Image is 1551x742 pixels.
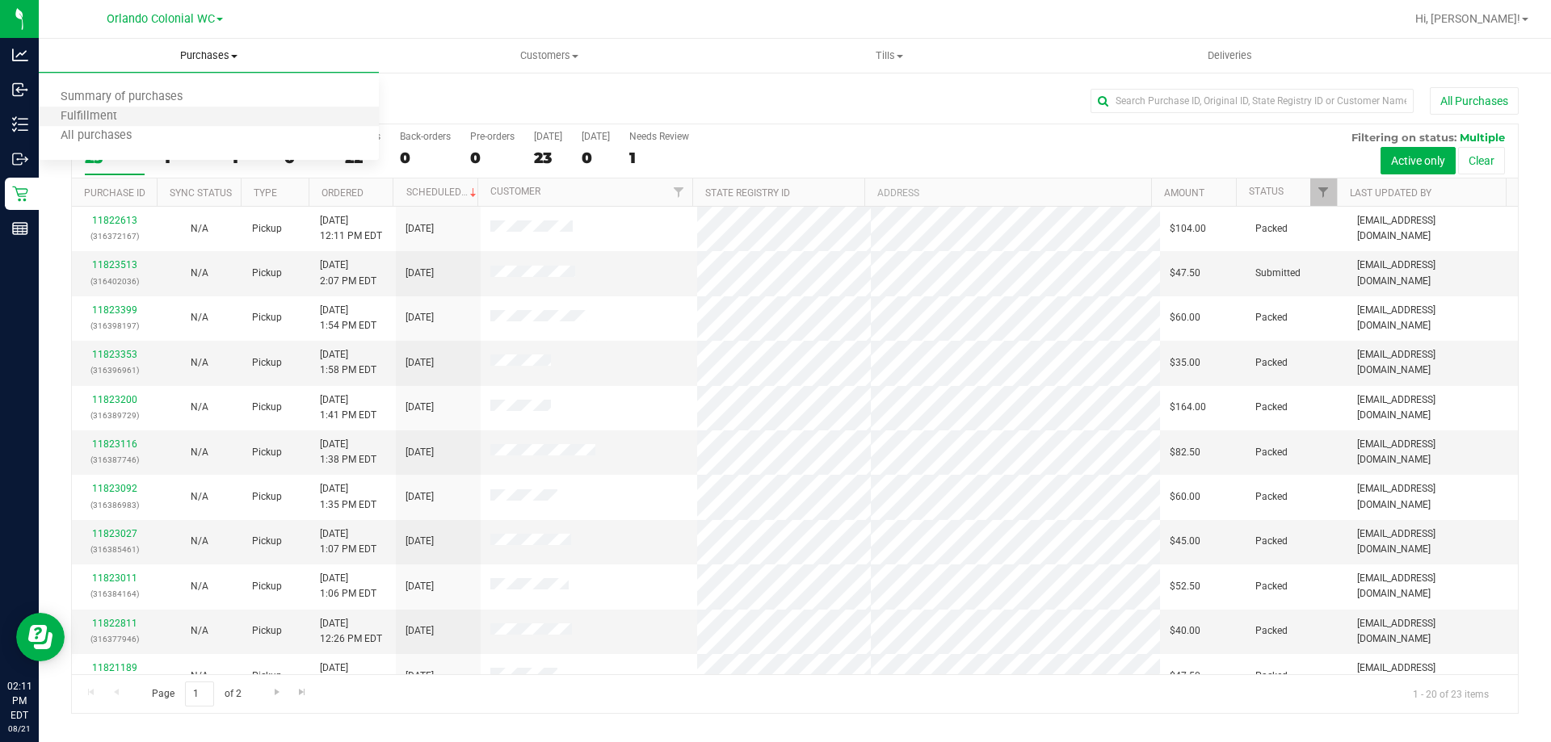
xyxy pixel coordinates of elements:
[406,400,434,415] span: [DATE]
[252,310,282,325] span: Pickup
[320,258,376,288] span: [DATE] 2:07 PM EDT
[82,228,147,244] p: (316372167)
[191,625,208,636] span: Not Applicable
[1255,489,1288,505] span: Packed
[1255,310,1288,325] span: Packed
[252,489,282,505] span: Pickup
[400,149,451,167] div: 0
[252,400,282,415] span: Pickup
[191,357,208,368] span: Not Applicable
[92,662,137,673] a: 11821189
[191,223,208,234] span: Not Applicable
[406,669,434,684] span: [DATE]
[1415,12,1520,25] span: Hi, [PERSON_NAME]!
[534,131,562,142] div: [DATE]
[1164,187,1204,199] a: Amount
[82,408,147,423] p: (316389729)
[191,312,208,323] span: Not Applicable
[92,394,137,405] a: 11823200
[12,186,28,202] inline-svg: Retail
[864,178,1151,207] th: Address
[1170,266,1200,281] span: $47.50
[92,528,137,539] a: 11823027
[320,437,376,467] span: [DATE] 1:38 PM EDT
[92,349,137,360] a: 11823353
[719,39,1059,73] a: Tills
[666,178,692,206] a: Filter
[1357,347,1508,378] span: [EMAIL_ADDRESS][DOMAIN_NAME]
[191,579,208,594] button: N/A
[490,186,540,197] a: Customer
[39,129,153,143] span: All purchases
[1381,147,1456,174] button: Active only
[191,446,208,458] span: Not Applicable
[191,355,208,371] button: N/A
[629,131,689,142] div: Needs Review
[1186,48,1274,63] span: Deliveries
[705,187,790,199] a: State Registry ID
[92,438,137,450] a: 11823116
[320,347,376,378] span: [DATE] 1:58 PM EDT
[191,491,208,502] span: Not Applicable
[629,149,689,167] div: 1
[82,586,147,602] p: (316384164)
[1458,147,1505,174] button: Clear
[12,220,28,237] inline-svg: Reports
[1310,178,1337,206] a: Filter
[1060,39,1400,73] a: Deliveries
[191,534,208,549] button: N/A
[82,631,147,647] p: (316377946)
[82,274,147,289] p: (316402036)
[406,623,434,639] span: [DATE]
[191,400,208,415] button: N/A
[1255,623,1288,639] span: Packed
[1170,489,1200,505] span: $60.00
[191,670,208,681] span: Not Applicable
[470,149,515,167] div: 0
[1400,681,1502,706] span: 1 - 20 of 23 items
[39,90,204,104] span: Summary of purchases
[12,116,28,132] inline-svg: Inventory
[1357,303,1508,333] span: [EMAIL_ADDRESS][DOMAIN_NAME]
[1357,437,1508,467] span: [EMAIL_ADDRESS][DOMAIN_NAME]
[39,39,379,73] a: Purchases Summary of purchases Fulfillment All purchases
[191,267,208,279] span: Not Applicable
[191,401,208,413] span: Not Applicable
[291,681,314,703] a: Go to the last page
[39,48,379,63] span: Purchases
[7,723,32,735] p: 08/21
[82,542,147,557] p: (316385461)
[406,266,434,281] span: [DATE]
[254,187,277,199] a: Type
[138,681,254,706] span: Page of 2
[191,623,208,639] button: N/A
[1255,266,1301,281] span: Submitted
[720,48,1058,63] span: Tills
[379,39,719,73] a: Customers
[1350,187,1431,199] a: Last Updated By
[1255,669,1288,684] span: Packed
[191,489,208,505] button: N/A
[12,82,28,98] inline-svg: Inbound
[107,12,215,26] span: Orlando Colonial WC
[1351,131,1456,144] span: Filtering on status:
[12,47,28,63] inline-svg: Analytics
[1430,87,1519,115] button: All Purchases
[582,131,610,142] div: [DATE]
[320,526,376,557] span: [DATE] 1:07 PM EDT
[92,259,137,270] a: 11823513
[406,355,434,371] span: [DATE]
[252,623,282,639] span: Pickup
[406,489,434,505] span: [DATE]
[400,131,451,142] div: Back-orders
[1255,355,1288,371] span: Packed
[92,483,137,494] a: 11823092
[1170,400,1206,415] span: $164.00
[252,579,282,594] span: Pickup
[84,187,145,199] a: Purchase ID
[1255,445,1288,460] span: Packed
[265,681,288,703] a: Go to the next page
[1255,579,1288,594] span: Packed
[1255,221,1288,237] span: Packed
[1357,526,1508,557] span: [EMAIL_ADDRESS][DOMAIN_NAME]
